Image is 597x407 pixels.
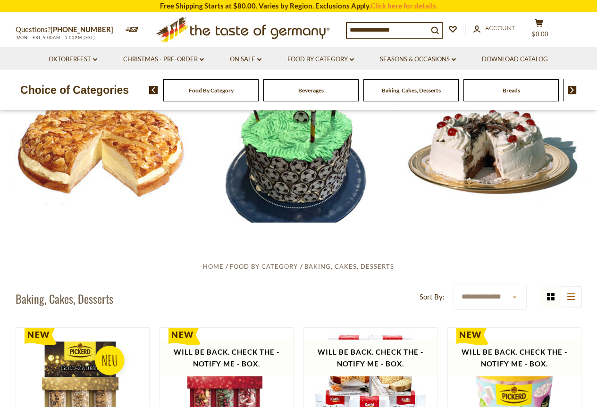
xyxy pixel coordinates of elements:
[532,30,548,38] span: $0.00
[304,263,394,270] a: Baking, Cakes, Desserts
[16,24,120,36] p: Questions?
[149,86,158,94] img: previous arrow
[380,54,456,65] a: Seasons & Occasions
[382,87,441,94] a: Baking, Cakes, Desserts
[189,87,234,94] a: Food By Category
[203,263,224,270] a: Home
[568,86,577,94] img: next arrow
[473,23,515,33] a: Account
[49,54,97,65] a: Oktoberfest
[503,87,520,94] a: Breads
[230,263,298,270] a: Food By Category
[420,291,445,303] label: Sort By:
[370,1,437,10] a: Click here for details.
[50,25,113,33] a: [PHONE_NUMBER]
[16,35,96,40] span: MON - FRI, 9:00AM - 5:00PM (EST)
[230,54,261,65] a: On Sale
[482,54,548,65] a: Download Catalog
[525,18,554,42] button: $0.00
[485,24,515,32] span: Account
[123,54,204,65] a: Christmas - PRE-ORDER
[16,291,113,306] h1: Baking, Cakes, Desserts
[287,54,354,65] a: Food By Category
[298,87,324,94] a: Beverages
